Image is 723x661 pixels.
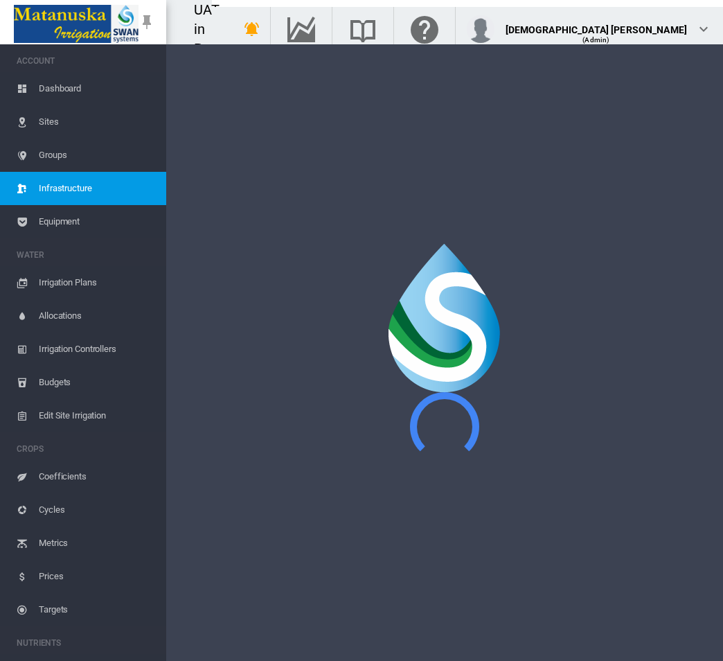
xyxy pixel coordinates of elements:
[238,15,266,43] button: icon-bell-ring
[39,560,155,593] span: Prices
[139,14,155,30] md-icon: icon-pin
[17,438,155,460] span: CROPS
[39,172,155,205] span: Infrastructure
[506,17,687,31] div: [DEMOGRAPHIC_DATA] [PERSON_NAME]
[14,5,139,43] img: Matanuska_LOGO.png
[236,15,264,43] button: icon-menu-down
[17,632,155,654] span: NUTRIENTS
[39,333,155,366] span: Irrigation Controllers
[39,366,155,399] span: Budgets
[39,205,155,238] span: Equipment
[39,105,155,139] span: Sites
[39,266,155,299] span: Irrigation Plans
[244,21,260,37] md-icon: icon-bell-ring
[17,244,155,266] span: WATER
[389,244,501,392] img: SWAN-Landscape-Logo-Colour-drop.png
[285,21,318,37] md-icon: Go to the Data Hub
[467,15,494,43] img: profile.jpg
[695,21,712,37] md-icon: icon-chevron-down
[39,460,155,493] span: Coefficients
[582,36,609,44] span: (Admin)
[17,50,155,72] span: ACCOUNT
[346,21,380,37] md-icon: Search the knowledge base
[39,593,155,626] span: Targets
[39,139,155,172] span: Groups
[39,299,155,333] span: Allocations
[39,399,155,432] span: Edit Site Irrigation
[39,527,155,560] span: Metrics
[39,72,155,105] span: Dashboard
[456,7,723,51] button: [DEMOGRAPHIC_DATA] [PERSON_NAME] (Admin) icon-chevron-down
[408,21,441,37] md-icon: Click here for help
[39,493,155,527] span: Cycles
